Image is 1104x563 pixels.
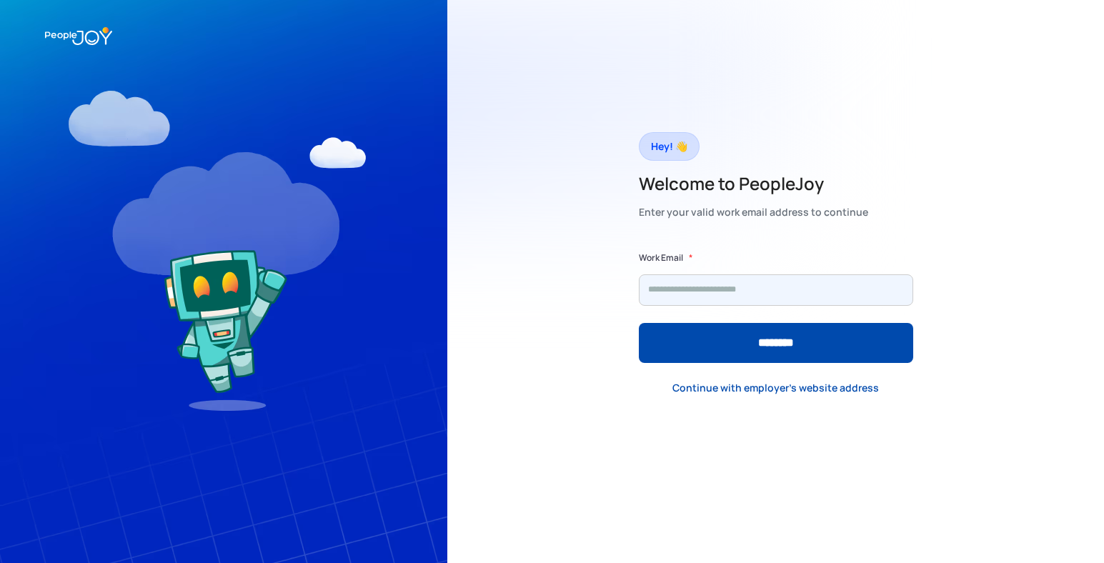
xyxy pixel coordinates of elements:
[661,374,890,403] a: Continue with employer's website address
[672,381,879,395] div: Continue with employer's website address
[639,251,683,265] label: Work Email
[651,136,687,156] div: Hey! 👋
[639,172,868,195] h2: Welcome to PeopleJoy
[639,251,913,363] form: Form
[639,202,868,222] div: Enter your valid work email address to continue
